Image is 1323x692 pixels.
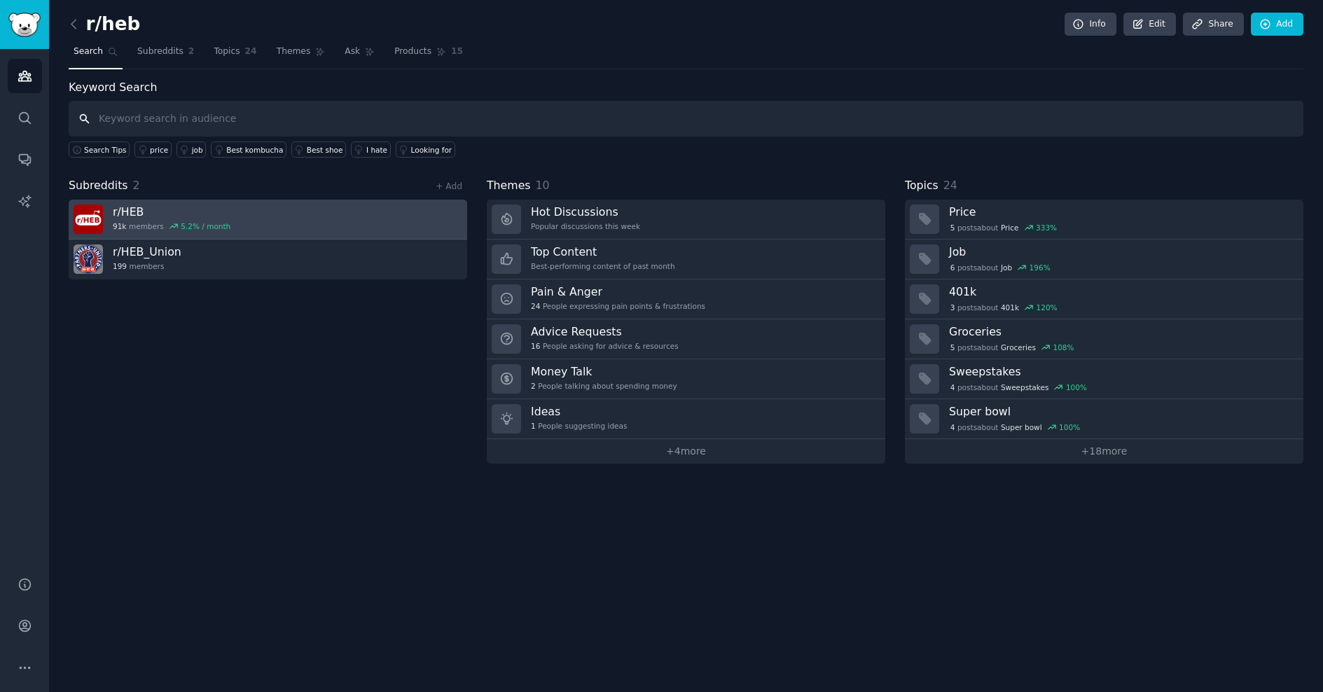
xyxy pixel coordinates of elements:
a: +18more [905,439,1303,464]
div: 5.2 % / month [181,221,230,231]
a: Job6postsaboutJob196% [905,240,1303,279]
h3: Super bowl [949,404,1294,419]
a: Best kombucha [211,141,286,158]
span: Search [74,46,103,58]
span: 2 [133,179,140,192]
a: Search [69,41,123,69]
div: 108 % [1053,342,1074,352]
div: members [113,261,181,271]
h3: Money Talk [531,364,677,379]
div: People asking for advice & resources [531,341,679,351]
span: Search Tips [84,145,127,155]
a: Hot DiscussionsPopular discussions this week [487,200,885,240]
a: Price5postsaboutPrice333% [905,200,1303,240]
a: Sweepstakes4postsaboutSweepstakes100% [905,359,1303,399]
div: Best shoe [307,145,343,155]
div: post s about [949,381,1088,394]
div: Looking for [411,145,452,155]
h3: Hot Discussions [531,205,640,219]
a: Top ContentBest-performing content of past month [487,240,885,279]
a: Topics24 [209,41,261,69]
span: 5 [950,223,955,233]
span: Sweepstakes [1001,382,1049,392]
span: 2 [531,381,536,391]
h3: Price [949,205,1294,219]
span: 91k [113,221,126,231]
h3: Ideas [531,404,627,419]
span: 10 [536,179,550,192]
a: Groceries5postsaboutGroceries108% [905,319,1303,359]
span: Subreddits [69,177,128,195]
span: 199 [113,261,127,271]
div: 100 % [1066,382,1087,392]
div: 100 % [1059,422,1080,432]
span: 5 [950,342,955,352]
a: Subreddits2 [132,41,199,69]
span: Job [1001,263,1012,272]
span: 6 [950,263,955,272]
h3: Top Content [531,244,675,259]
div: price [150,145,168,155]
img: GummySearch logo [8,13,41,37]
span: Topics [905,177,938,195]
a: + Add [436,181,462,191]
span: 24 [531,301,540,311]
a: Ask [340,41,380,69]
span: Groceries [1001,342,1036,352]
a: Money Talk2People talking about spending money [487,359,885,399]
div: post s about [949,221,1058,234]
a: Add [1251,13,1303,36]
span: 4 [950,422,955,432]
h2: r/heb [69,13,140,36]
a: Info [1065,13,1116,36]
div: Popular discussions this week [531,221,640,231]
div: members [113,221,230,231]
span: 4 [950,382,955,392]
a: Best shoe [291,141,346,158]
span: Themes [277,46,311,58]
span: 24 [943,179,957,192]
div: I hate [366,145,387,155]
div: Best-performing content of past month [531,261,675,271]
span: 1 [531,421,536,431]
span: Price [1001,223,1019,233]
div: People suggesting ideas [531,421,627,431]
div: Best kombucha [226,145,283,155]
a: 401k3postsabout401k120% [905,279,1303,319]
span: 24 [245,46,257,58]
div: post s about [949,421,1081,434]
span: Themes [487,177,531,195]
img: HEB_Union [74,244,103,274]
a: r/HEB91kmembers5.2% / month [69,200,467,240]
h3: Groceries [949,324,1294,339]
div: post s about [949,261,1051,274]
a: Themes [272,41,331,69]
label: Keyword Search [69,81,157,94]
input: Keyword search in audience [69,101,1303,137]
div: post s about [949,301,1058,314]
h3: r/ HEB [113,205,230,219]
a: +4more [487,439,885,464]
a: job [176,141,207,158]
img: HEB [74,205,103,234]
h3: Advice Requests [531,324,679,339]
span: 16 [531,341,540,351]
h3: r/ HEB_Union [113,244,181,259]
a: Edit [1123,13,1176,36]
div: 196 % [1030,263,1051,272]
a: I hate [351,141,391,158]
a: Pain & Anger24People expressing pain points & frustrations [487,279,885,319]
div: job [192,145,203,155]
div: 120 % [1037,303,1058,312]
span: Ask [345,46,360,58]
span: Topics [214,46,240,58]
a: Products15 [389,41,468,69]
a: Super bowl4postsaboutSuper bowl100% [905,399,1303,439]
div: People expressing pain points & frustrations [531,301,705,311]
div: People talking about spending money [531,381,677,391]
div: 333 % [1036,223,1057,233]
h3: 401k [949,284,1294,299]
h3: Sweepstakes [949,364,1294,379]
h3: Job [949,244,1294,259]
span: Products [394,46,431,58]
